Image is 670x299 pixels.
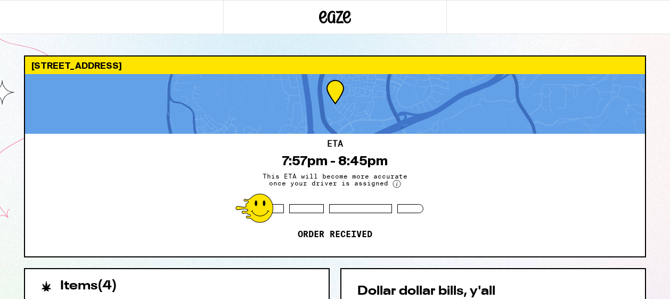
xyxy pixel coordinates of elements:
p: Order received [298,229,372,240]
h2: Dollar dollar bills, y'all [357,285,629,298]
h2: ETA [327,140,343,148]
h2: Items ( 4 ) [60,280,117,293]
div: 7:57pm - 8:45pm [282,153,388,168]
span: This ETA will become more accurate once your driver is assigned [255,173,415,188]
span: Hi. Need any help? [6,7,77,16]
div: [STREET_ADDRESS] [25,56,645,74]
